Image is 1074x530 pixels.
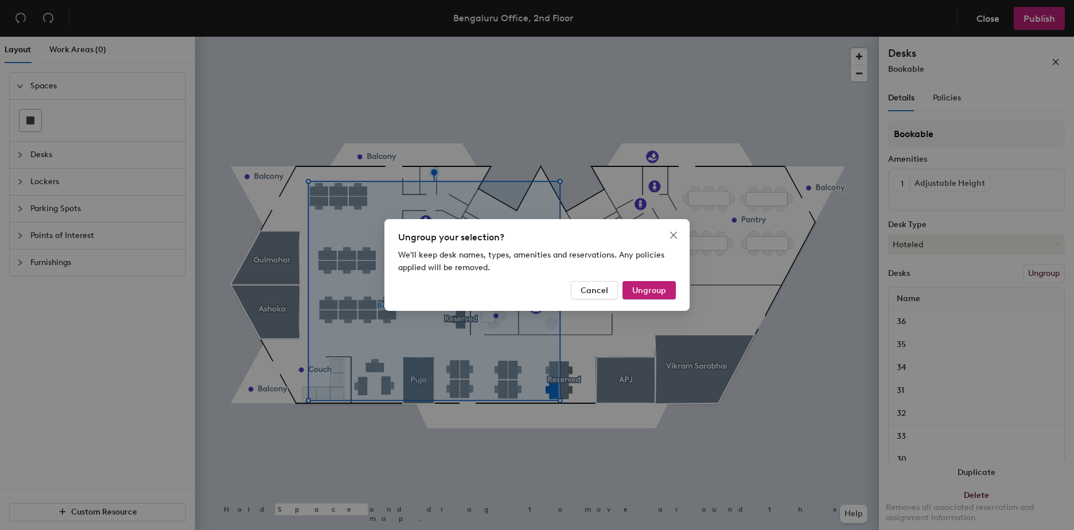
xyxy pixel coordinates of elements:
[581,286,608,295] span: Cancel
[398,250,664,272] span: We'll keep desk names, types, amenities and reservations. Any policies applied will be removed.
[664,231,683,240] span: Close
[398,231,676,244] div: Ungroup your selection?
[622,281,676,299] button: Ungroup
[669,231,678,240] span: close
[664,226,683,244] button: Close
[571,281,618,299] button: Cancel
[632,286,666,295] span: Ungroup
